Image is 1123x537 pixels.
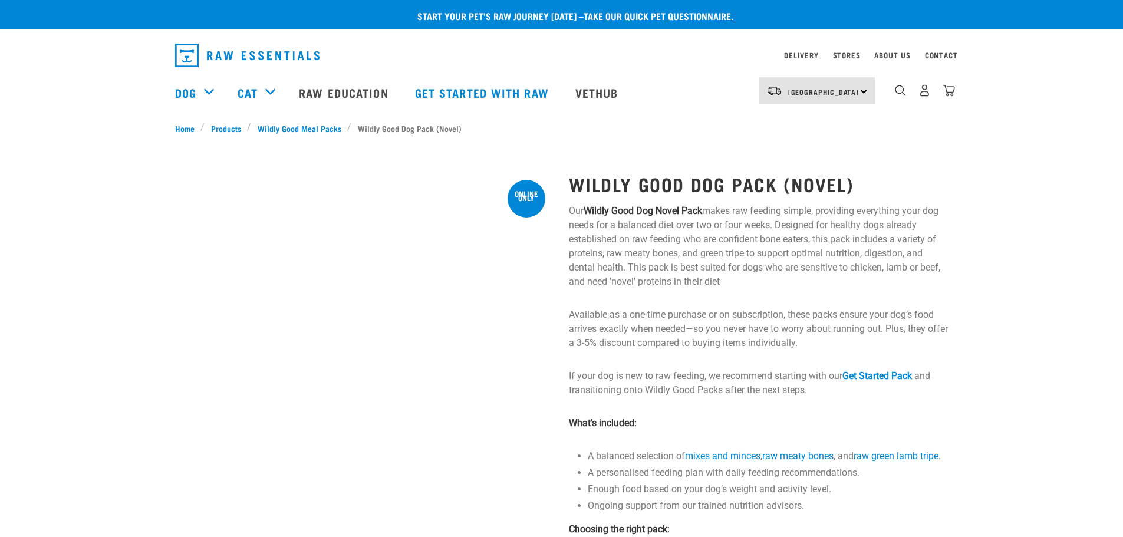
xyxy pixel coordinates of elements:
[238,84,258,101] a: Cat
[569,417,637,429] strong: What’s included:
[569,523,670,535] strong: Choosing the right pack:
[251,122,347,134] a: Wildly Good Meal Packs
[569,369,949,397] p: If your dog is new to raw feeding, we recommend starting with our and transitioning onto Wildly G...
[287,69,403,116] a: Raw Education
[564,69,633,116] a: Vethub
[584,205,702,216] strong: Wildly Good Dog Novel Pack
[403,69,564,116] a: Get started with Raw
[925,53,958,57] a: Contact
[842,370,912,381] a: Get Started Pack
[175,84,196,101] a: Dog
[685,450,760,462] a: mixes and minces
[588,482,949,496] li: Enough food based on your dog’s weight and activity level.
[569,308,949,350] p: Available as a one-time purchase or on subscription, these packs ensure your dog’s food arrives e...
[588,466,949,480] li: A personalised feeding plan with daily feeding recommendations.
[943,84,955,97] img: home-icon@2x.png
[175,44,320,67] img: Raw Essentials Logo
[854,450,938,462] a: raw green lamb tripe
[166,39,958,72] nav: dropdown navigation
[569,173,949,195] h1: Wildly Good Dog Pack (Novel)
[175,122,201,134] a: Home
[766,85,782,96] img: van-moving.png
[874,53,910,57] a: About Us
[588,449,949,463] li: A balanced selection of , , and .
[588,499,949,513] li: Ongoing support from our trained nutrition advisors.
[205,122,247,134] a: Products
[918,84,931,97] img: user.png
[895,85,906,96] img: home-icon-1@2x.png
[762,450,834,462] a: raw meaty bones
[584,13,733,18] a: take our quick pet questionnaire.
[788,90,859,94] span: [GEOGRAPHIC_DATA]
[833,53,861,57] a: Stores
[784,53,818,57] a: Delivery
[569,204,949,289] p: Our makes raw feeding simple, providing everything your dog needs for a balanced diet over two or...
[175,122,949,134] nav: breadcrumbs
